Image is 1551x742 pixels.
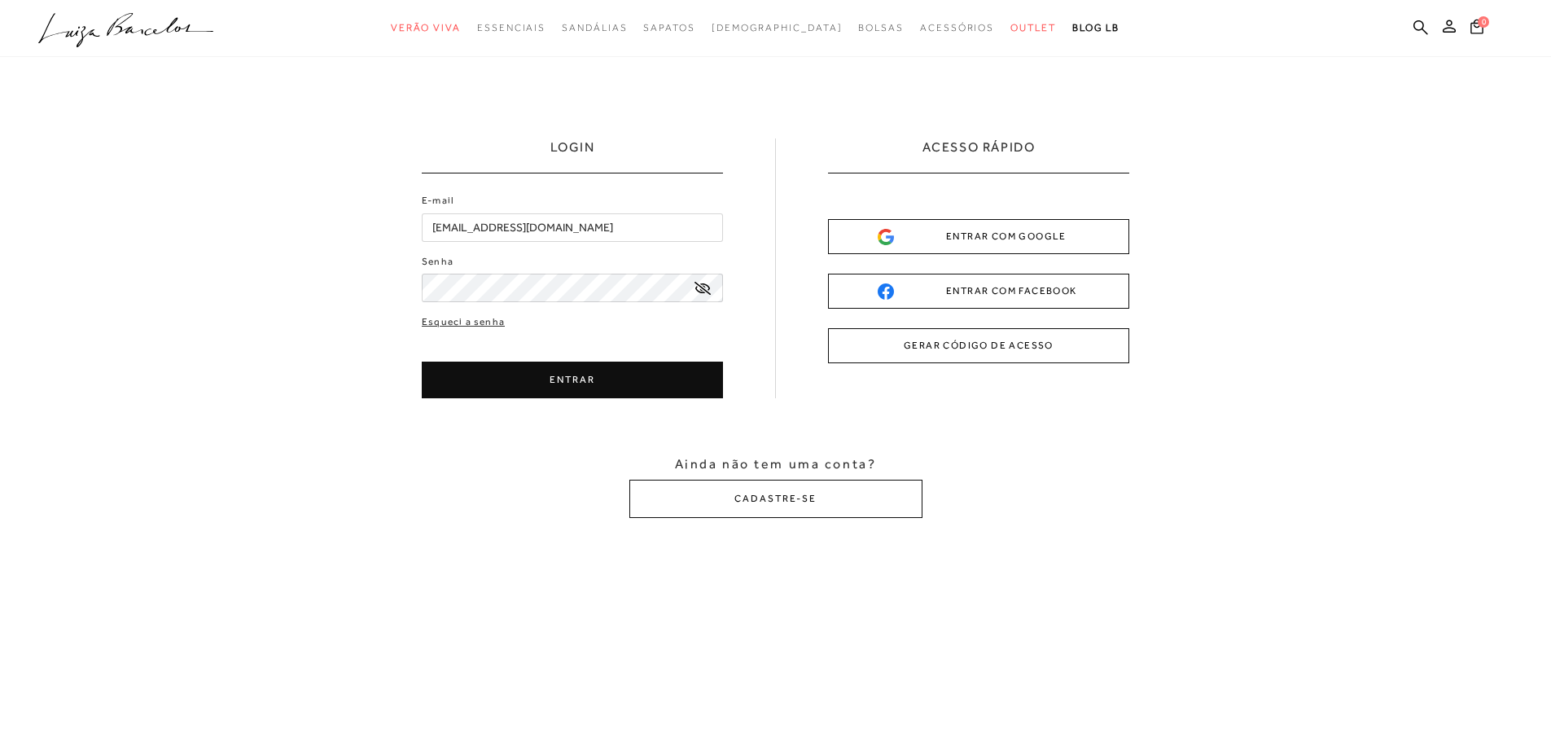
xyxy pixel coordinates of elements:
[562,22,627,33] span: Sandálias
[828,274,1129,309] button: ENTRAR COM FACEBOOK
[643,22,694,33] span: Sapatos
[477,22,545,33] span: Essenciais
[629,480,922,518] button: CADASTRE-SE
[1072,13,1119,43] a: BLOG LB
[422,213,723,242] input: E-mail
[858,13,904,43] a: categoryNavScreenReaderText
[422,193,454,209] label: E-mail
[643,13,694,43] a: categoryNavScreenReaderText
[391,22,461,33] span: Verão Viva
[422,314,505,330] a: Esqueci a senha
[550,138,595,173] h1: LOGIN
[477,13,545,43] a: categoryNavScreenReaderText
[1072,22,1119,33] span: BLOG LB
[828,328,1129,363] button: GERAR CÓDIGO DE ACESSO
[878,283,1080,300] div: ENTRAR COM FACEBOOK
[694,282,711,294] a: exibir senha
[1466,18,1488,40] button: 0
[712,22,843,33] span: [DEMOGRAPHIC_DATA]
[391,13,461,43] a: categoryNavScreenReaderText
[920,13,994,43] a: categoryNavScreenReaderText
[422,254,453,270] label: Senha
[1478,16,1489,28] span: 0
[878,228,1080,245] div: ENTRAR COM GOOGLE
[922,138,1036,173] h2: ACESSO RÁPIDO
[1010,22,1056,33] span: Outlet
[562,13,627,43] a: categoryNavScreenReaderText
[675,455,876,473] span: Ainda não tem uma conta?
[712,13,843,43] a: noSubCategoriesText
[1010,13,1056,43] a: categoryNavScreenReaderText
[828,219,1129,254] button: ENTRAR COM GOOGLE
[858,22,904,33] span: Bolsas
[422,362,723,398] button: ENTRAR
[920,22,994,33] span: Acessórios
